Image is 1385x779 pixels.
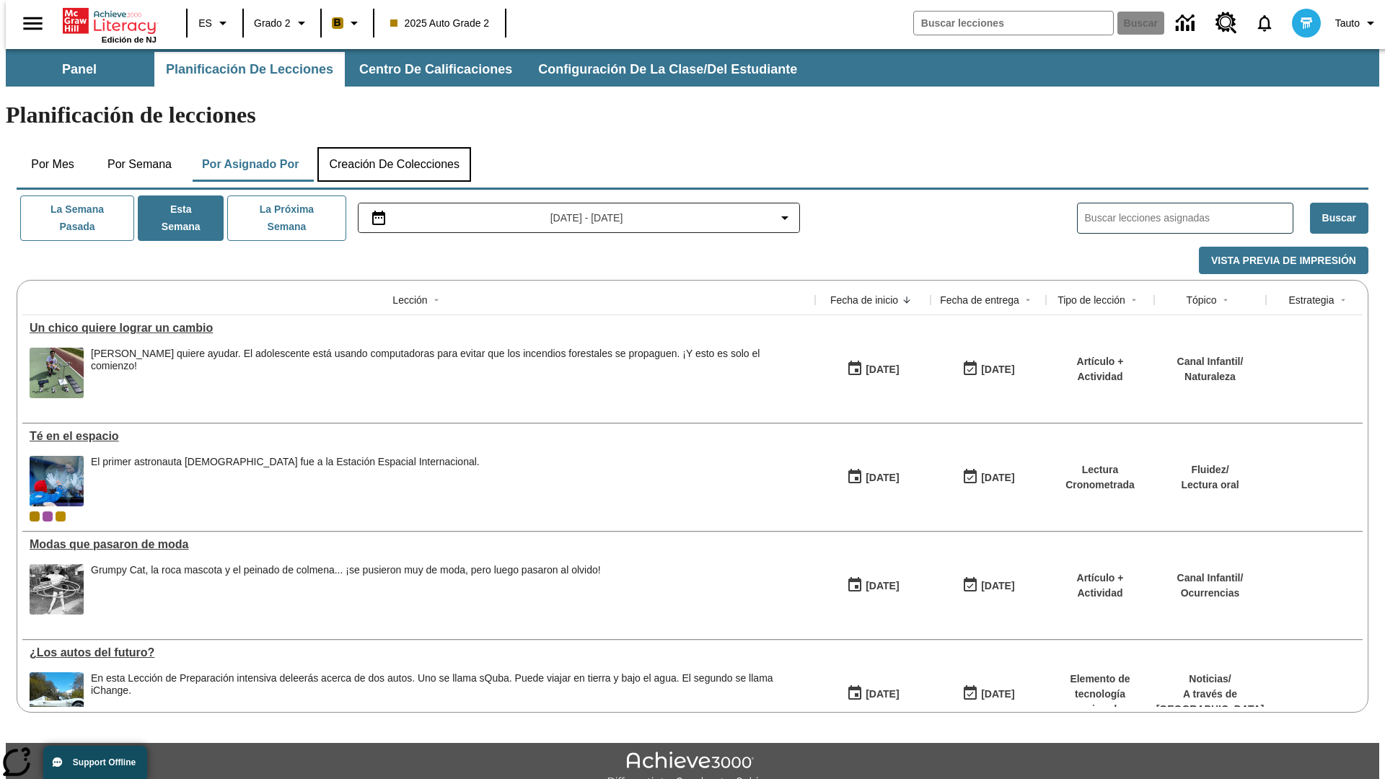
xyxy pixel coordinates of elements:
[866,685,899,703] div: [DATE]
[30,456,84,506] img: Un astronauta, el primero del Reino Unido que viaja a la Estación Espacial Internacional, saluda ...
[1335,291,1352,309] button: Sort
[914,12,1113,35] input: Buscar campo
[1217,291,1234,309] button: Sort
[63,5,157,44] div: Portada
[1053,462,1147,493] p: Lectura Cronometrada
[30,538,808,551] a: Modas que pasaron de moda, Lecciones
[1310,203,1368,234] button: Buscar
[1053,354,1147,384] p: Artículo + Actividad
[6,52,810,87] div: Subbarra de navegación
[91,564,601,615] div: Grumpy Cat, la roca mascota y el peinado de colmena... ¡se pusieron muy de moda, pero luego pasar...
[248,10,316,36] button: Grado: Grado 2, Elige un grado
[1177,586,1244,601] p: Ocurrencias
[30,646,808,659] div: ¿Los autos del futuro?
[1181,462,1239,477] p: Fluidez /
[326,10,369,36] button: Boost El color de la clase es anaranjado claro. Cambiar el color de la clase.
[1288,293,1334,307] div: Estrategia
[6,102,1379,128] h1: Planificación de lecciones
[91,456,480,506] div: El primer astronauta británico fue a la Estación Espacial Internacional.
[91,456,480,468] div: El primer astronauta [DEMOGRAPHIC_DATA] fue a la Estación Espacial Internacional.
[776,209,793,226] svg: Collapse Date Range Filter
[842,356,904,383] button: 10/15/25: Primer día en que estuvo disponible la lección
[1335,16,1360,31] span: Tauto
[190,147,311,182] button: Por asignado por
[56,511,66,521] div: New 2025 class
[30,348,84,398] img: Ryan Honary posa en cuclillas con unos dispositivos de detección de incendios
[317,147,471,182] button: Creación de colecciones
[30,672,84,723] img: Un automóvil de alta tecnología flotando en el agua.
[30,646,808,659] a: ¿Los autos del futuro? , Lecciones
[1283,4,1329,42] button: Escoja un nuevo avatar
[1125,291,1143,309] button: Sort
[17,147,89,182] button: Por mes
[138,195,224,241] button: Esta semana
[940,293,1019,307] div: Fecha de entrega
[1156,672,1265,687] p: Noticias /
[334,14,341,32] span: B
[30,430,808,443] div: Té en el espacio
[359,61,512,78] span: Centro de calificaciones
[538,61,797,78] span: Configuración de la clase/del estudiante
[1019,291,1037,309] button: Sort
[1199,247,1368,275] button: Vista previa de impresión
[842,680,904,708] button: 07/01/25: Primer día en que estuvo disponible la lección
[91,672,773,696] testabrev: leerás acerca de dos autos. Uno se llama sQuba. Puede viajar en tierra y bajo el agua. El segundo...
[62,61,97,78] span: Panel
[1167,4,1207,43] a: Centro de información
[1177,354,1244,369] p: Canal Infantil /
[1181,477,1239,493] p: Lectura oral
[43,746,147,779] button: Support Offline
[1246,4,1283,42] a: Notificaciones
[898,291,915,309] button: Sort
[981,469,1014,487] div: [DATE]
[1058,293,1125,307] div: Tipo de lección
[91,348,808,398] div: Ryan Honary quiere ayudar. El adolescente está usando computadoras para evitar que los incendios ...
[1177,571,1244,586] p: Canal Infantil /
[63,6,157,35] a: Portada
[428,291,445,309] button: Sort
[254,16,291,31] span: Grado 2
[6,49,1379,87] div: Subbarra de navegación
[30,538,808,551] div: Modas que pasaron de moda
[7,52,151,87] button: Panel
[43,511,53,521] div: OL 2025 Auto Grade 3
[866,469,899,487] div: [DATE]
[30,511,40,521] div: Clase actual
[30,430,808,443] a: Té en el espacio, Lecciones
[1053,672,1147,717] p: Elemento de tecnología mejorada
[866,577,899,595] div: [DATE]
[957,464,1019,491] button: 10/12/25: Último día en que podrá accederse la lección
[30,322,808,335] div: Un chico quiere lograr un cambio
[91,348,808,372] div: [PERSON_NAME] quiere ayudar. El adolescente está usando computadoras para evitar que los incendio...
[227,195,346,241] button: La próxima semana
[981,577,1014,595] div: [DATE]
[73,757,136,767] span: Support Offline
[364,209,794,226] button: Seleccione el intervalo de fechas opción del menú
[30,322,808,335] a: Un chico quiere lograr un cambio, Lecciones
[830,293,898,307] div: Fecha de inicio
[96,147,183,182] button: Por semana
[12,2,54,45] button: Abrir el menú lateral
[550,211,623,226] span: [DATE] - [DATE]
[842,464,904,491] button: 10/06/25: Primer día en que estuvo disponible la lección
[842,572,904,599] button: 07/19/25: Primer día en que estuvo disponible la lección
[866,361,899,379] div: [DATE]
[20,195,134,241] button: La semana pasada
[91,564,601,576] div: Grumpy Cat, la roca mascota y el peinado de colmena... ¡se pusieron muy de moda, pero luego pasar...
[192,10,238,36] button: Lenguaje: ES, Selecciona un idioma
[102,35,157,44] span: Edición de NJ
[91,672,808,723] div: En esta Lección de Preparación intensiva de leerás acerca de dos autos. Uno se llama sQuba. Puede...
[1177,369,1244,384] p: Naturaleza
[166,61,333,78] span: Planificación de lecciones
[91,672,808,697] div: En esta Lección de Preparación intensiva de
[957,680,1019,708] button: 08/01/26: Último día en que podrá accederse la lección
[390,16,490,31] span: 2025 Auto Grade 2
[957,356,1019,383] button: 10/15/25: Último día en que podrá accederse la lección
[198,16,212,31] span: ES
